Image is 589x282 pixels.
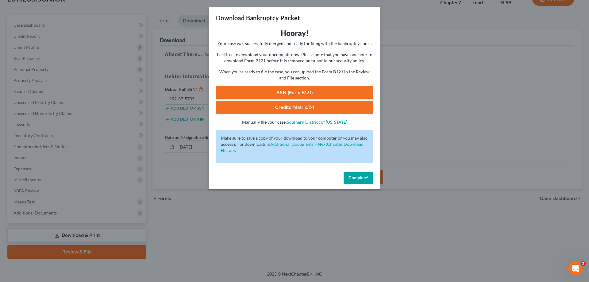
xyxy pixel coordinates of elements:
[348,175,368,180] span: Complete!
[216,86,373,99] a: SSN (Form B121)
[287,119,347,125] a: Southern District of [US_STATE]
[216,69,373,81] p: When you're ready to file the case, you can upload the Form B121 in the Review and File section.
[344,172,373,184] button: Complete!
[216,52,373,64] p: Feel free to download your documents now. Please note that you have one hour to download Form B12...
[216,14,300,22] h3: Download Bankruptcy Packet
[581,261,586,266] span: 2
[221,135,368,153] p: Make sure to save a copy of your download to your computer or you may also access prior downloads in
[216,101,373,114] a: CreditorMatrix.txt
[216,119,373,125] p: Manually file your case:
[568,261,583,276] iframe: Intercom live chat
[216,41,373,47] p: Your case was successfully merged and ready for filing with the bankruptcy court.
[221,141,364,153] a: Additional Documents > NextChapter Download History.
[216,28,373,38] h3: Hooray!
